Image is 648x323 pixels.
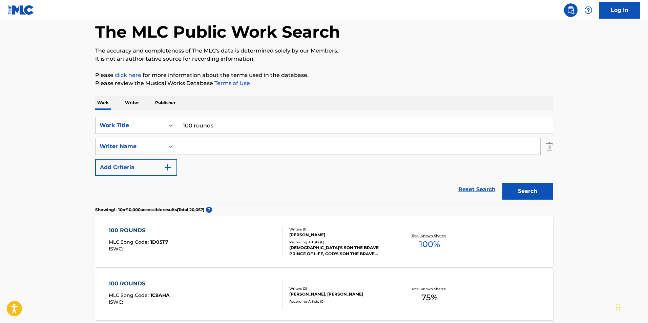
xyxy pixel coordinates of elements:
img: Delete Criterion [546,138,553,155]
img: MLC Logo [8,5,34,15]
img: help [584,6,592,14]
div: [PERSON_NAME], [PERSON_NAME] [289,291,392,297]
div: Help [582,3,595,17]
span: 100 % [419,238,440,250]
p: Total Known Shares: [412,233,448,238]
img: search [567,6,575,14]
p: Writer [123,96,141,110]
span: 75 % [421,291,438,304]
span: ISWC : [109,246,125,252]
div: [PERSON_NAME] [289,232,392,238]
a: Reset Search [455,182,499,197]
div: 100 ROUNDS [109,226,168,235]
div: 100 ROUNDS [109,280,170,288]
img: 9d2ae6d4665cec9f34b9.svg [164,163,172,171]
a: Public Search [564,3,578,17]
p: Please for more information about the terms used in the database. [95,71,553,79]
p: Showing 1 - 10 of 10,000 accessible results (Total 20,057 ) [95,207,204,213]
div: Writers ( 2 ) [289,286,392,291]
span: 1D05T7 [150,239,168,245]
p: It is not an authoritative source for recording information. [95,55,553,63]
a: 100 ROUNDSMLC Song Code:1D05T7ISWC:Writers (1)[PERSON_NAME]Recording Artists (6)[DEMOGRAPHIC_DATA... [95,216,553,267]
span: ? [206,207,212,213]
div: Drag [616,297,620,318]
a: click here [115,72,141,78]
h1: The MLC Public Work Search [95,22,340,42]
button: Add Criteria [95,159,177,176]
p: Publisher [153,96,177,110]
button: Search [502,183,553,200]
a: Log In [599,2,640,19]
a: 100 ROUNDSMLC Song Code:1C9AHAISWC:Writers (2)[PERSON_NAME], [PERSON_NAME]Recording Artists (0)To... [95,269,553,320]
p: Total Known Shares: [412,286,448,291]
span: MLC Song Code : [109,239,150,245]
div: [DEMOGRAPHIC_DATA]'S SON THE BRAVE PRINCE OF LIFE, GOD'S SON THE BRAVE PRINCE OF LIFE, GOD'S SON ... [289,245,392,257]
span: ISWC : [109,299,125,305]
div: Recording Artists ( 6 ) [289,240,392,245]
span: 1C9AHA [150,292,170,298]
a: Terms of Use [213,80,250,86]
span: MLC Song Code : [109,292,150,298]
div: Work Title [100,121,161,129]
p: Work [95,96,111,110]
div: Writers ( 1 ) [289,227,392,232]
form: Search Form [95,117,553,203]
p: Please review the Musical Works Database [95,79,553,87]
div: Writer Name [100,142,161,150]
div: Recording Artists ( 0 ) [289,299,392,304]
iframe: Chat Widget [614,290,648,323]
p: The accuracy and completeness of The MLC's data is determined solely by our Members. [95,47,553,55]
